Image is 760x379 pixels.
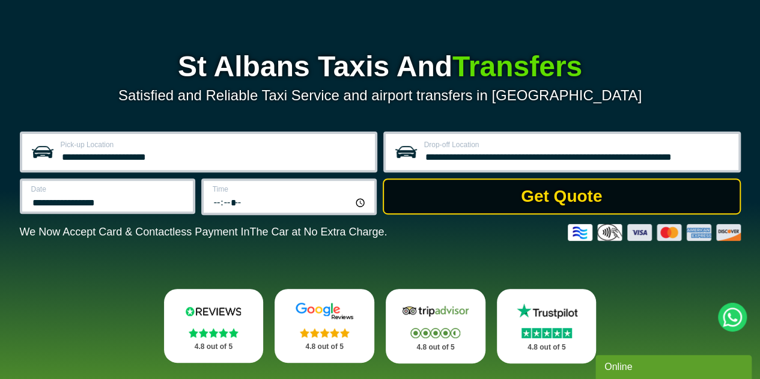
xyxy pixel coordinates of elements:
[568,224,741,241] img: Credit And Debit Cards
[164,289,264,363] a: Reviews.io Stars 4.8 out of 5
[275,289,374,363] a: Google Stars 4.8 out of 5
[189,328,239,338] img: Stars
[383,178,741,214] button: Get Quote
[288,302,360,320] img: Google
[386,289,485,363] a: Tripadvisor Stars 4.8 out of 5
[288,339,361,354] p: 4.8 out of 5
[213,186,367,193] label: Time
[452,50,582,82] span: Transfers
[521,328,572,338] img: Stars
[20,87,741,104] p: Satisfied and Reliable Taxi Service and airport transfers in [GEOGRAPHIC_DATA]
[400,302,472,320] img: Tripadvisor
[399,340,472,355] p: 4.8 out of 5
[61,141,368,148] label: Pick-up Location
[31,186,186,193] label: Date
[424,141,731,148] label: Drop-off Location
[497,289,597,363] a: Trustpilot Stars 4.8 out of 5
[510,340,583,355] p: 4.8 out of 5
[20,226,388,238] p: We Now Accept Card & Contactless Payment In
[177,339,251,354] p: 4.8 out of 5
[300,328,350,338] img: Stars
[177,302,249,320] img: Reviews.io
[249,226,387,238] span: The Car at No Extra Charge.
[595,353,754,379] iframe: chat widget
[20,52,741,81] h1: St Albans Taxis And
[511,302,583,320] img: Trustpilot
[410,328,460,338] img: Stars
